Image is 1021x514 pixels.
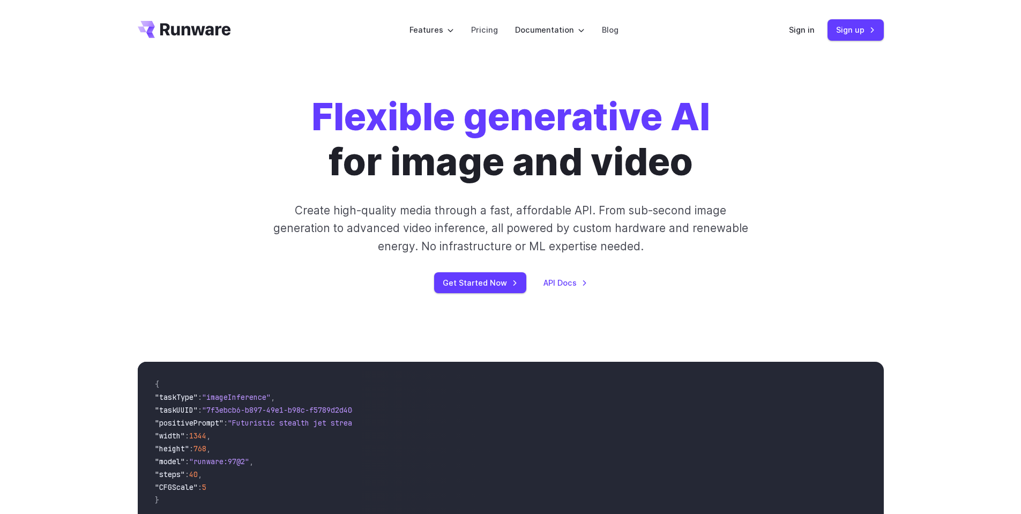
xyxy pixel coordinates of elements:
[228,418,618,428] span: "Futuristic stealth jet streaking through a neon-lit cityscape with glowing purple exhaust"
[155,457,185,466] span: "model"
[223,418,228,428] span: :
[202,392,271,402] span: "imageInference"
[198,392,202,402] span: :
[185,457,189,466] span: :
[138,21,231,38] a: Go to /
[155,379,159,389] span: {
[471,24,498,36] a: Pricing
[543,277,587,289] a: API Docs
[155,470,185,479] span: "steps"
[193,444,206,453] span: 768
[272,202,749,255] p: Create high-quality media through a fast, affordable API. From sub-second image generation to adv...
[828,19,884,40] a: Sign up
[189,457,249,466] span: "runware:97@2"
[189,470,198,479] span: 40
[155,418,223,428] span: "positivePrompt"
[206,444,211,453] span: ,
[202,405,365,415] span: "7f3ebcb6-b897-49e1-b98c-f5789d2d40d7"
[409,24,454,36] label: Features
[434,272,526,293] a: Get Started Now
[185,470,189,479] span: :
[271,392,275,402] span: ,
[311,94,710,139] strong: Flexible generative AI
[515,24,585,36] label: Documentation
[249,457,254,466] span: ,
[202,482,206,492] span: 5
[185,431,189,441] span: :
[602,24,618,36] a: Blog
[155,392,198,402] span: "taskType"
[198,482,202,492] span: :
[155,405,198,415] span: "taskUUID"
[198,470,202,479] span: ,
[789,24,815,36] a: Sign in
[198,405,202,415] span: :
[155,495,159,505] span: }
[155,431,185,441] span: "width"
[311,94,710,184] h1: for image and video
[189,444,193,453] span: :
[206,431,211,441] span: ,
[155,482,198,492] span: "CFGScale"
[189,431,206,441] span: 1344
[155,444,189,453] span: "height"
